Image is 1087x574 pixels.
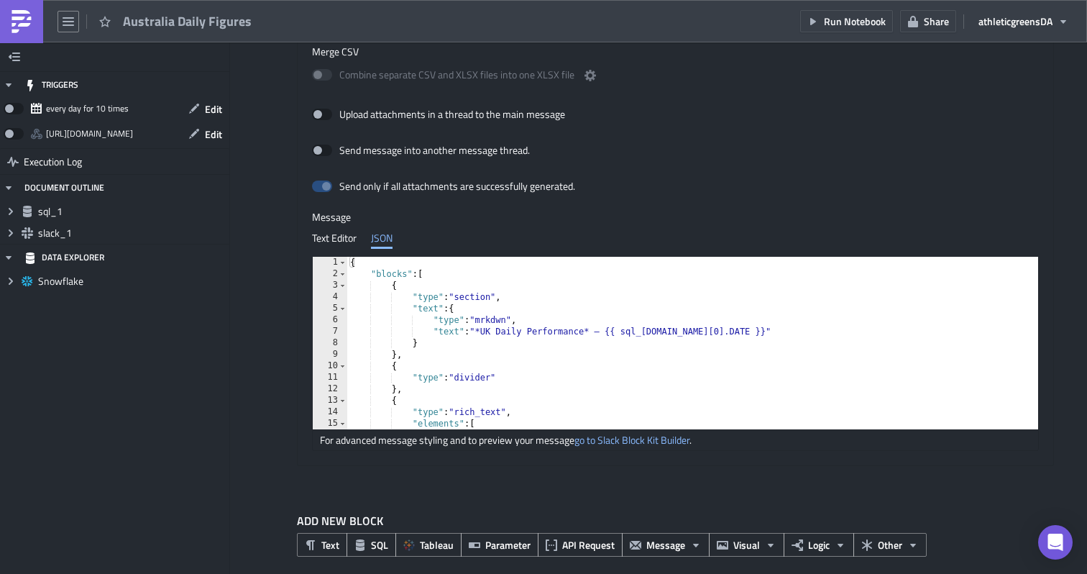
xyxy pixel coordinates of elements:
[312,211,1039,224] label: Message
[313,418,347,429] div: 15
[181,98,229,120] button: Edit
[24,175,104,201] div: DOCUMENT OUTLINE
[205,101,222,117] span: Edit
[46,98,129,119] div: every day for 10 times
[574,432,689,447] a: go to Slack Block Kit Builder
[321,537,339,552] span: Text
[313,349,347,360] div: 9
[824,14,886,29] span: Run Notebook
[313,257,347,268] div: 1
[312,227,357,249] div: Text Editor
[181,123,229,145] button: Edit
[371,227,393,249] div: JSON
[538,533,623,557] button: API Request
[800,10,893,32] button: Run Notebook
[38,205,226,218] span: sql_1
[313,429,1038,450] div: For advanced message styling and to preview your message .
[878,537,902,552] span: Other
[313,337,347,349] div: 8
[622,533,710,557] button: Message
[313,395,347,406] div: 13
[205,127,222,142] span: Edit
[978,14,1052,29] span: athleticgreens DA
[297,512,1054,529] label: ADD NEW BLOCK
[38,275,226,288] span: Snowflake
[582,67,599,84] button: Combine separate CSV and XLSX files into one XLSX file
[395,533,462,557] button: Tableau
[562,537,615,552] span: API Request
[313,280,347,291] div: 3
[312,108,565,121] label: Upload attachments in a thread to the main message
[24,149,82,175] span: Execution Log
[347,533,396,557] button: SQL
[46,123,133,145] div: https://pushmetrics.io/api/v1/report/W2rb76gLDw/webhook?token=5c35fc8ceb0246ce87e8bc45415e66e2
[313,268,347,280] div: 2
[38,227,226,240] span: slack_1
[339,180,575,193] div: Send only if all attachments are successfully generated.
[924,14,949,29] span: Share
[371,537,388,552] span: SQL
[312,144,531,157] label: Send message into another message thread.
[646,537,685,552] span: Message
[24,72,78,98] div: TRIGGERS
[313,303,347,314] div: 5
[313,372,347,383] div: 11
[123,12,253,30] span: Australia Daily Figures
[733,537,760,552] span: Visual
[313,406,347,418] div: 14
[485,537,531,552] span: Parameter
[313,360,347,372] div: 10
[784,533,854,557] button: Logic
[24,245,104,270] div: DATA EXPLORER
[1038,525,1073,560] div: Open Intercom Messenger
[709,533,784,557] button: Visual
[313,326,347,337] div: 7
[808,537,830,552] span: Logic
[420,537,454,552] span: Tableau
[312,45,1039,58] label: Merge CSV
[971,10,1076,32] button: athleticgreensDA
[853,533,927,557] button: Other
[900,10,956,32] button: Share
[10,10,33,33] img: PushMetrics
[312,67,599,85] label: Combine separate CSV and XLSX files into one XLSX file
[313,291,347,303] div: 4
[297,533,347,557] button: Text
[313,314,347,326] div: 6
[461,533,538,557] button: Parameter
[313,383,347,395] div: 12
